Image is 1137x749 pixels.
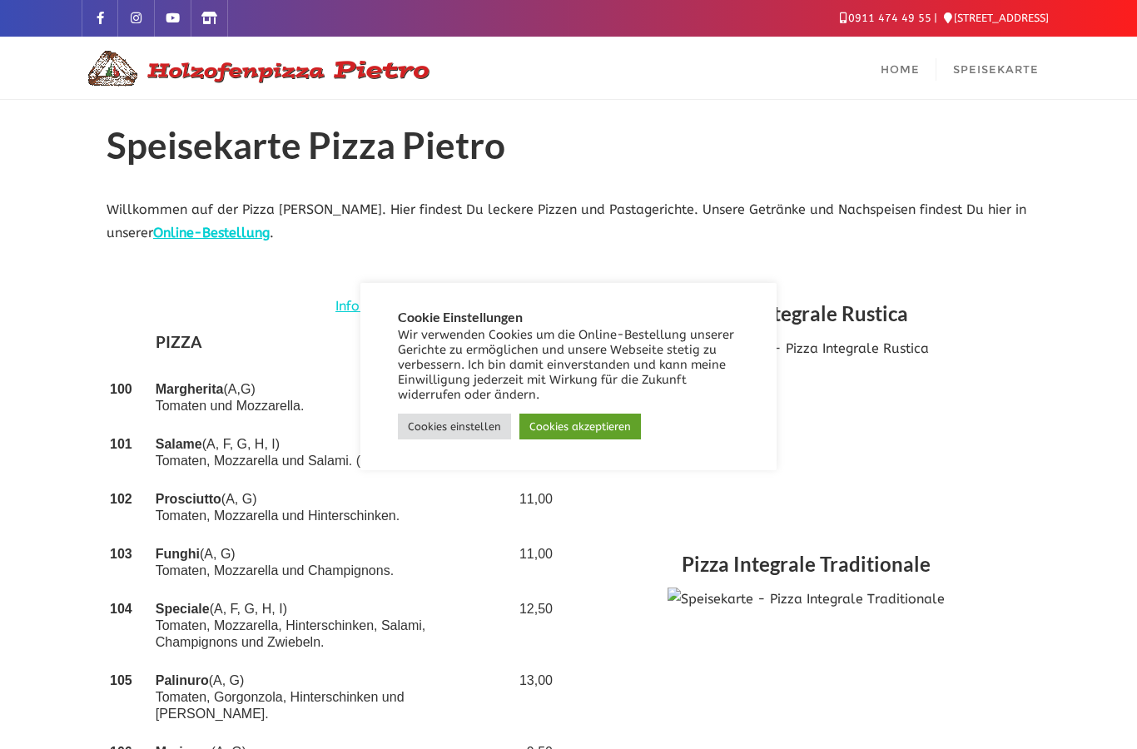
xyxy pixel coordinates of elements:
p: Willkommen auf der Pizza [PERSON_NAME]. Hier findest Du leckere Pizzen und Pastagerichte. Unsere ... [107,198,1030,246]
a: Speisekarte [936,37,1055,99]
span: Speisekarte [953,62,1039,76]
strong: 100 [110,382,132,396]
h3: Pizza Integrale Traditionale [581,545,1030,588]
strong: 104 [110,602,132,616]
a: Home [864,37,936,99]
td: 11,00 [511,480,556,535]
td: (A,G) Tomaten und Mozzarella. [152,370,511,425]
h4: PIZZA [156,330,508,360]
td: (A, F, G, H, I) Tomaten, Mozzarella, Hinterschinken, Salami, Champignons und Zwiebeln. [152,590,511,662]
span: Home [881,62,920,76]
div: Wir verwenden Cookies um die Online-Bestellung unserer Gerichte zu ermöglichen und unsere Webseit... [398,328,739,403]
strong: Palinuro [156,673,209,687]
td: 12,50 [511,590,556,662]
td: (A, G) Tomaten, Mozzarella und Hinterschinken. [152,480,511,535]
strong: 102 [110,492,132,506]
strong: Margherita [156,382,224,396]
strong: Prosciutto [156,492,221,506]
td: 13,00 [511,662,556,733]
a: [STREET_ADDRESS] [944,12,1049,24]
strong: Speciale [156,602,210,616]
h1: Speisekarte Pizza Pietro [107,125,1030,173]
strong: 103 [110,547,132,561]
h3: Pizza Integrale Rustica [581,295,1030,337]
a: Online-Bestellung [153,225,270,241]
a: 0911 474 49 55 [840,12,931,24]
img: Logo [82,48,431,88]
strong: Salame [156,437,202,451]
a: Cookies akzeptieren [519,414,641,439]
td: (A, F, G, H, I) Tomaten, Mozzarella und Salami. (4, 5, 6) [152,425,511,480]
img: Speisekarte - Pizza Integrale Rustica [683,337,929,503]
td: (A, G) Tomaten, Mozzarella und Champignons. [152,535,511,590]
a: Info zu Allergenen & Zusatzstoffen [335,295,556,319]
td: 11,00 [511,535,556,590]
a: Cookies einstellen [398,414,511,439]
strong: 105 [110,673,132,687]
h5: Cookie Einstellungen [398,310,739,325]
strong: Funghi [156,547,200,561]
strong: 101 [110,437,132,451]
td: (A, G) Tomaten, Gorgonzola, Hinterschinken und [PERSON_NAME]. [152,662,511,733]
